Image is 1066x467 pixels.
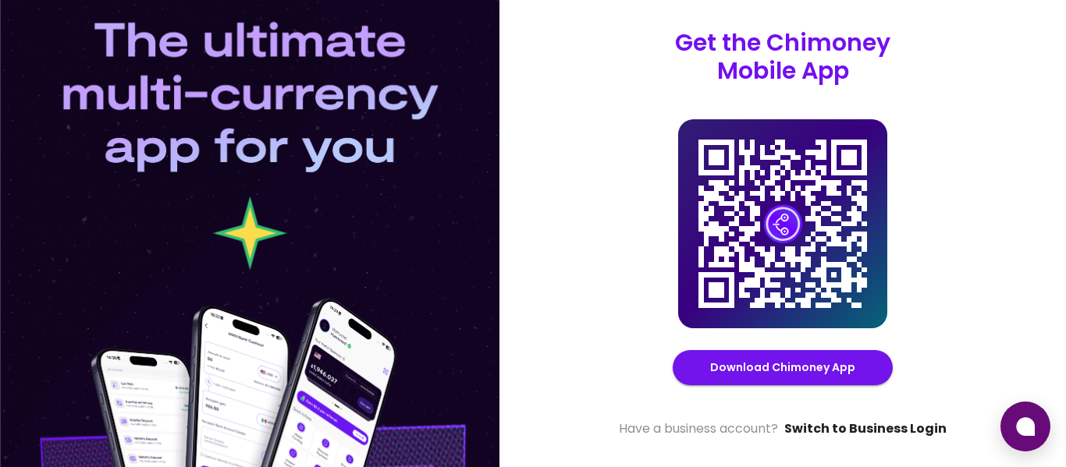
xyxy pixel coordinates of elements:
a: Switch to Business Login [784,419,947,438]
p: Get the Chimoney Mobile App [675,29,890,85]
button: Open chat window [1000,402,1050,451]
span: Have a business account? [619,419,778,438]
a: Download Chimoney App [710,358,855,377]
button: Download Chimoney App [673,350,893,385]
